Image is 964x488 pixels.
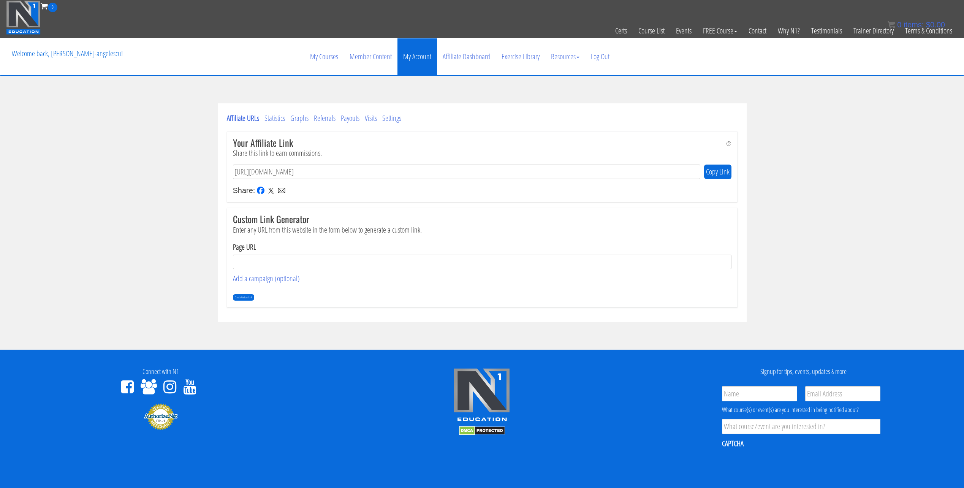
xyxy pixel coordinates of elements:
[233,147,322,159] p: Share this link to earn commissions.
[6,0,41,35] img: n1-education
[545,38,585,75] a: Resources
[897,21,901,29] span: 0
[609,12,633,49] a: Certs
[437,38,496,75] a: Affiliate Dashboard
[722,439,744,448] label: CAPTCHA
[743,12,772,49] a: Contact
[6,38,128,69] p: Welcome back, [PERSON_NAME]-angelescu!
[233,294,254,301] input: Create Custom Link
[648,368,958,376] h4: Signup for tips, events, updates & more
[722,453,837,483] iframe: reCAPTCHA
[397,38,437,75] a: My Account
[233,241,256,253] label: Page URL
[899,12,958,49] a: Terms & Conditions
[585,38,615,75] a: Log Out
[697,12,743,49] a: FREE Course
[304,38,344,75] a: My Courses
[227,113,259,123] a: Affiliate URLs
[670,12,697,49] a: Events
[926,21,930,29] span: $
[382,113,401,123] a: Settings
[41,1,57,11] a: 0
[888,21,945,29] a: 0 items: $0.00
[459,426,505,435] img: DMCA.com Protection Status
[848,12,899,49] a: Trainer Directory
[365,113,377,123] a: Visits
[772,12,806,49] a: Why N1?
[314,113,336,123] a: Referrals
[888,21,895,29] img: icon11.png
[806,12,848,49] a: Testimonials
[233,185,255,196] div: Share:
[704,165,731,179] button: Copy Link
[926,21,945,29] bdi: 0.00
[453,368,510,424] img: n1-edu-logo
[6,368,316,376] h4: Connect with N1
[633,12,670,49] a: Course List
[233,224,731,236] p: Enter any URL from this website in the form below to generate a custom link.
[144,403,178,430] img: Authorize.Net Merchant - Click to Verify
[48,3,57,12] span: 0
[904,21,924,29] span: items:
[264,113,285,123] a: Statistics
[233,214,731,224] h3: Custom Link Generator
[805,386,880,401] input: Email Address
[722,405,880,414] div: What course(s) or event(s) are you interested in being notified about?
[722,419,880,434] input: What course/event are you interested in?
[290,113,309,123] a: Graphs
[341,113,359,123] a: Payouts
[344,38,397,75] a: Member Content
[233,273,300,284] a: Add a campaign (optional)
[233,138,322,147] h3: Your Affiliate Link
[722,386,797,401] input: Name
[496,38,545,75] a: Exercise Library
